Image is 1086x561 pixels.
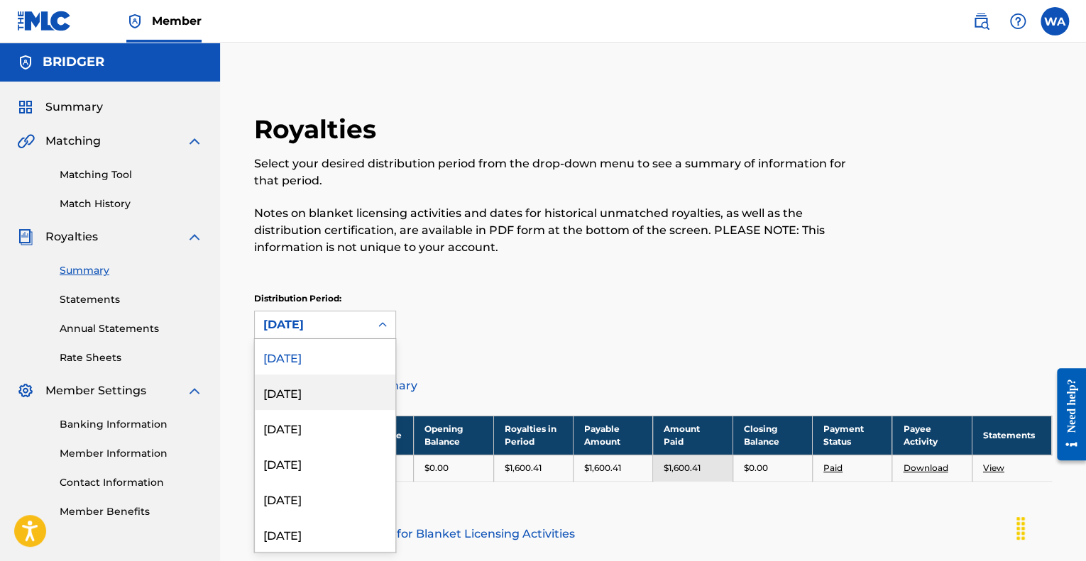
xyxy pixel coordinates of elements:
img: expand [186,228,203,245]
h2: Royalties [254,113,383,145]
a: Public Search [967,7,995,35]
th: Payee Activity [892,416,972,455]
p: Notes on blanket licensing activities and dates for historical unmatched royalties, as well as th... [254,205,868,256]
a: Distribution Notes for Blanket Licensing Activities [254,517,1052,551]
div: [DATE] [255,516,395,552]
span: Summary [45,99,103,116]
img: Royalties [17,228,34,245]
p: Distribution Period: [254,292,396,305]
a: Contact Information [60,475,203,490]
div: Glisser [1009,507,1032,550]
a: Paid [823,462,843,473]
p: $1,600.41 [505,462,542,474]
th: Opening Balance [414,416,493,455]
img: Top Rightsholder [126,13,143,30]
img: expand [186,133,203,150]
th: Amount Paid [653,416,733,455]
p: $0.00 [744,462,768,474]
img: Matching [17,133,35,150]
div: Help [1004,7,1032,35]
img: search [972,13,989,30]
p: $1,600.41 [584,462,621,474]
th: Payment Status [812,416,892,455]
th: Closing Balance [733,416,812,455]
th: Payable Amount [573,416,652,455]
h5: BRIDGER [43,54,104,70]
img: help [1009,13,1026,30]
span: Member [152,13,202,29]
a: Statements [60,292,203,307]
a: Matching Tool [60,167,203,182]
a: Member Information [60,446,203,461]
iframe: Chat Widget [1015,493,1086,561]
div: [DATE] [255,339,395,374]
th: Statements [972,416,1051,455]
a: SummarySummary [17,99,103,116]
a: Match History [60,196,203,211]
a: Member Benefits [60,504,203,519]
a: Distribution Summary [254,369,1052,403]
a: Download [903,462,948,473]
span: Matching [45,133,101,150]
span: Member Settings [45,382,146,399]
iframe: Resource Center [1046,357,1086,471]
p: Select your desired distribution period from the drop-down menu to see a summary of information f... [254,155,868,189]
img: Member Settings [17,382,34,399]
img: Accounts [17,54,34,71]
div: Widget de chat [1015,493,1086,561]
img: Summary [17,99,34,116]
div: [DATE] [255,410,395,445]
a: View [983,462,1004,473]
div: [DATE] [255,481,395,516]
a: Rate Sheets [60,350,203,365]
p: $1,600.41 [664,462,701,474]
div: [DATE] [263,316,361,333]
div: [DATE] [255,445,395,481]
div: [DATE] [255,374,395,410]
a: Annual Statements [60,321,203,336]
a: Summary [60,263,203,278]
span: Royalties [45,228,98,245]
div: User Menu [1041,7,1069,35]
img: expand [186,382,203,399]
a: Banking Information [60,417,203,432]
th: Royalties in Period [493,416,573,455]
img: MLC Logo [17,11,72,31]
p: $0.00 [424,462,449,474]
